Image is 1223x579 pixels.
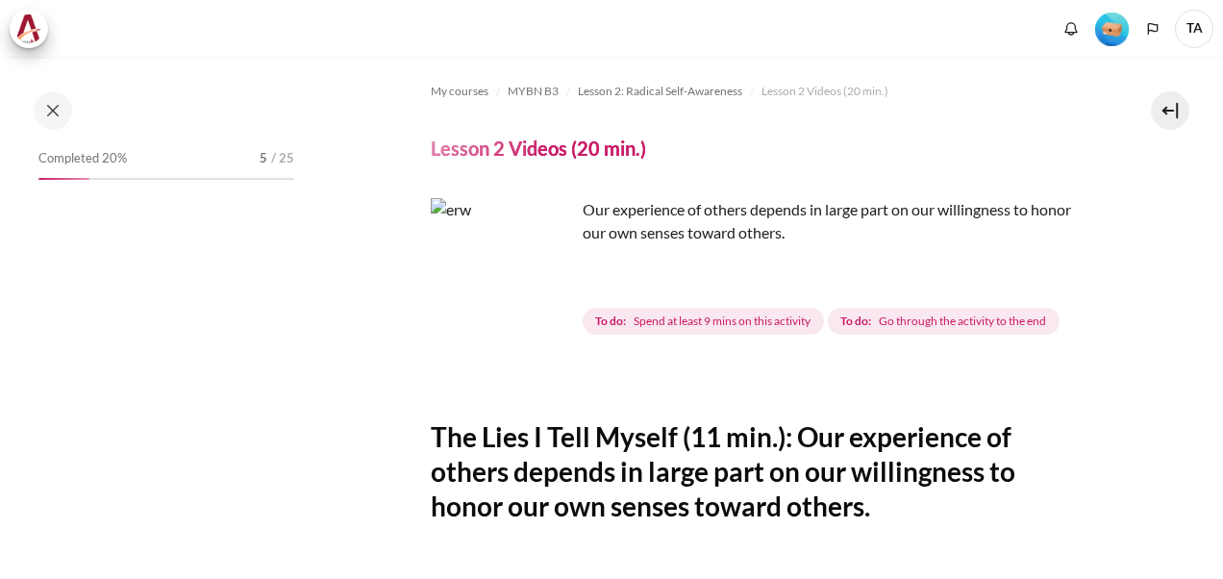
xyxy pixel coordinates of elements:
span: Spend at least 9 mins on this activity [634,313,811,330]
div: Show notification window with no new notifications [1057,14,1086,43]
span: / 25 [271,149,294,168]
div: 20% [38,178,89,180]
div: Completion requirements for Lesson 2 Videos (20 min.) [583,304,1063,339]
a: User menu [1175,10,1213,48]
a: MYBN B3 [508,80,559,103]
span: My courses [431,83,488,100]
h4: Lesson 2 Videos (20 min.) [431,136,646,161]
a: Lesson 2: Radical Self-Awareness [578,80,742,103]
a: Architeck Architeck [10,10,58,48]
span: 5 [260,149,267,168]
a: Level #1 [1087,11,1136,46]
a: Lesson 2 Videos (20 min.) [761,80,888,103]
img: Architeck [15,14,42,43]
strong: To do: [840,313,871,330]
span: Completed 20% [38,149,127,168]
p: Our experience of others depends in large part on our willingness to honor our own senses toward ... [431,198,1086,244]
span: TA [1175,10,1213,48]
a: My courses [431,80,488,103]
span: Lesson 2: Radical Self-Awareness [578,83,742,100]
nav: Navigation bar [431,76,1086,107]
span: Lesson 2 Videos (20 min.) [761,83,888,100]
span: Go through the activity to the end [879,313,1046,330]
h2: The Lies I Tell Myself (11 min.): Our experience of others depends in large part on our willingne... [431,419,1086,524]
img: erw [431,198,575,342]
div: Level #1 [1095,11,1129,46]
span: MYBN B3 [508,83,559,100]
button: Languages [1138,14,1167,43]
img: Level #1 [1095,13,1129,46]
strong: To do: [595,313,626,330]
